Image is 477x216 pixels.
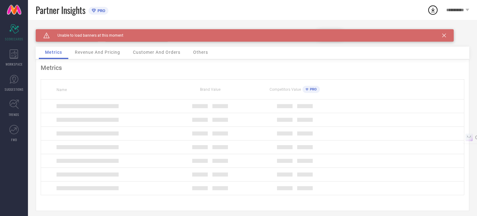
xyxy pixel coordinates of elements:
span: Brand Value [200,87,220,92]
span: WORKSPACE [6,62,23,67]
span: Unable to load banners at this moment [50,33,123,38]
span: PRO [96,8,105,13]
span: PRO [308,87,317,91]
span: TRENDS [9,112,19,117]
div: Metrics [41,64,464,71]
div: Open download list [427,4,438,16]
span: Customer And Orders [133,50,180,55]
span: SCORECARDS [5,37,23,41]
span: Metrics [45,50,62,55]
span: Competitors Value [270,87,301,92]
div: Brand [36,29,98,34]
span: Revenue And Pricing [75,50,120,55]
span: SUGGESTIONS [5,87,24,92]
span: Partner Insights [36,4,85,16]
span: Name [57,88,67,92]
span: FWD [11,137,17,142]
span: Others [193,50,208,55]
